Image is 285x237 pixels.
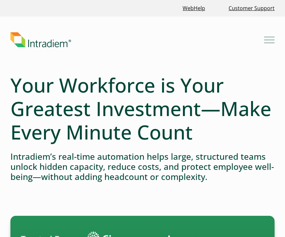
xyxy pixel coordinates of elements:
[264,35,275,45] button: Mobile Navigation Button
[10,32,71,47] img: Intradiem
[10,32,264,47] a: Link to homepage of Intradiem
[226,1,277,15] a: Customer Support
[10,152,275,182] h4: Intradiem’s real-time automation helps large, structured teams unlock hidden capacity, reduce cos...
[180,1,208,15] a: Link opens in a new window
[10,73,275,144] h1: Your Workforce is Your Greatest Investment—Make Every Minute Count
